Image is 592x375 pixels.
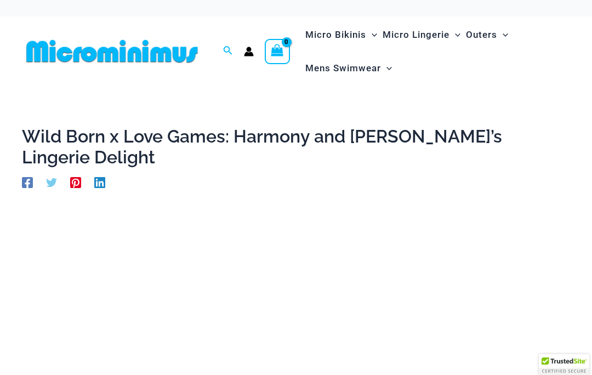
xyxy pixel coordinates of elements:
[46,175,57,187] a: Twitter
[70,175,81,187] a: Pinterest
[265,39,290,64] a: View Shopping Cart, empty
[22,175,33,187] a: Facebook
[303,52,395,85] a: Mens SwimwearMenu ToggleMenu Toggle
[301,16,570,87] nav: Site Navigation
[497,21,508,49] span: Menu Toggle
[305,54,381,82] span: Mens Swimwear
[94,175,105,187] a: Linkedin
[244,47,254,56] a: Account icon link
[449,21,460,49] span: Menu Toggle
[539,354,589,375] div: TrustedSite Certified
[466,21,497,49] span: Outers
[366,21,377,49] span: Menu Toggle
[383,21,449,49] span: Micro Lingerie
[223,44,233,58] a: Search icon link
[381,54,392,82] span: Menu Toggle
[22,126,570,168] h1: Wild Born x Love Games: Harmony and [PERSON_NAME]’s Lingerie Delight
[303,18,380,52] a: Micro BikinisMenu ToggleMenu Toggle
[22,39,202,64] img: MM SHOP LOGO FLAT
[380,18,463,52] a: Micro LingerieMenu ToggleMenu Toggle
[305,21,366,49] span: Micro Bikinis
[463,18,511,52] a: OutersMenu ToggleMenu Toggle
